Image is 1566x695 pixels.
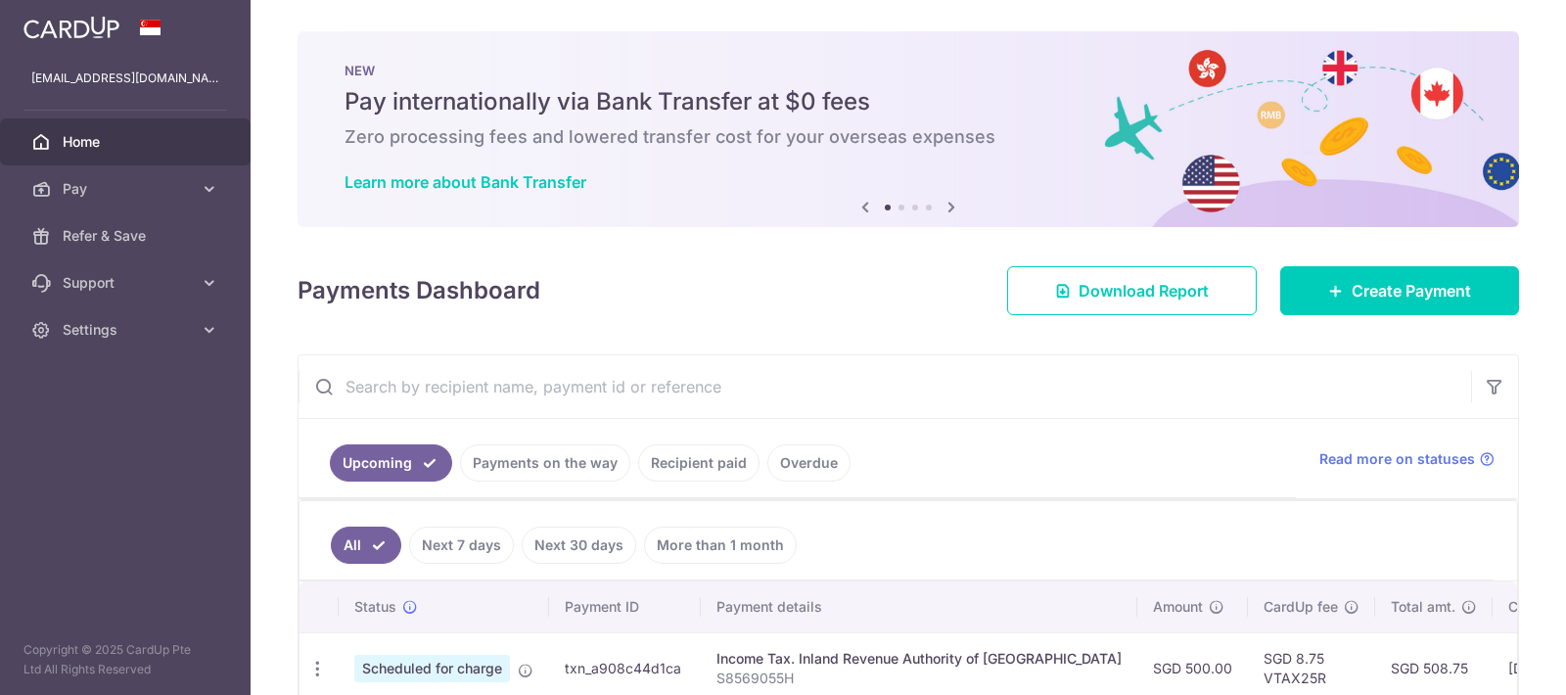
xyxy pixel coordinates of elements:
[767,444,851,482] a: Overdue
[63,226,192,246] span: Refer & Save
[1391,597,1455,617] span: Total amt.
[716,669,1122,688] p: S8569055H
[298,273,540,308] h4: Payments Dashboard
[638,444,760,482] a: Recipient paid
[409,527,514,564] a: Next 7 days
[63,179,192,199] span: Pay
[1079,279,1209,302] span: Download Report
[298,31,1519,227] img: Bank transfer banner
[63,320,192,340] span: Settings
[1007,266,1257,315] a: Download Report
[354,655,510,682] span: Scheduled for charge
[1352,279,1471,302] span: Create Payment
[299,355,1471,418] input: Search by recipient name, payment id or reference
[1319,449,1475,469] span: Read more on statuses
[1153,597,1203,617] span: Amount
[549,581,701,632] th: Payment ID
[354,597,396,617] span: Status
[345,63,1472,78] p: NEW
[331,527,401,564] a: All
[1319,449,1495,469] a: Read more on statuses
[460,444,630,482] a: Payments on the way
[1280,266,1519,315] a: Create Payment
[345,172,586,192] a: Learn more about Bank Transfer
[345,125,1472,149] h6: Zero processing fees and lowered transfer cost for your overseas expenses
[31,69,219,88] p: [EMAIL_ADDRESS][DOMAIN_NAME]
[63,273,192,293] span: Support
[63,132,192,152] span: Home
[644,527,797,564] a: More than 1 month
[1264,597,1338,617] span: CardUp fee
[522,527,636,564] a: Next 30 days
[716,649,1122,669] div: Income Tax. Inland Revenue Authority of [GEOGRAPHIC_DATA]
[701,581,1137,632] th: Payment details
[23,16,119,39] img: CardUp
[330,444,452,482] a: Upcoming
[345,86,1472,117] h5: Pay internationally via Bank Transfer at $0 fees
